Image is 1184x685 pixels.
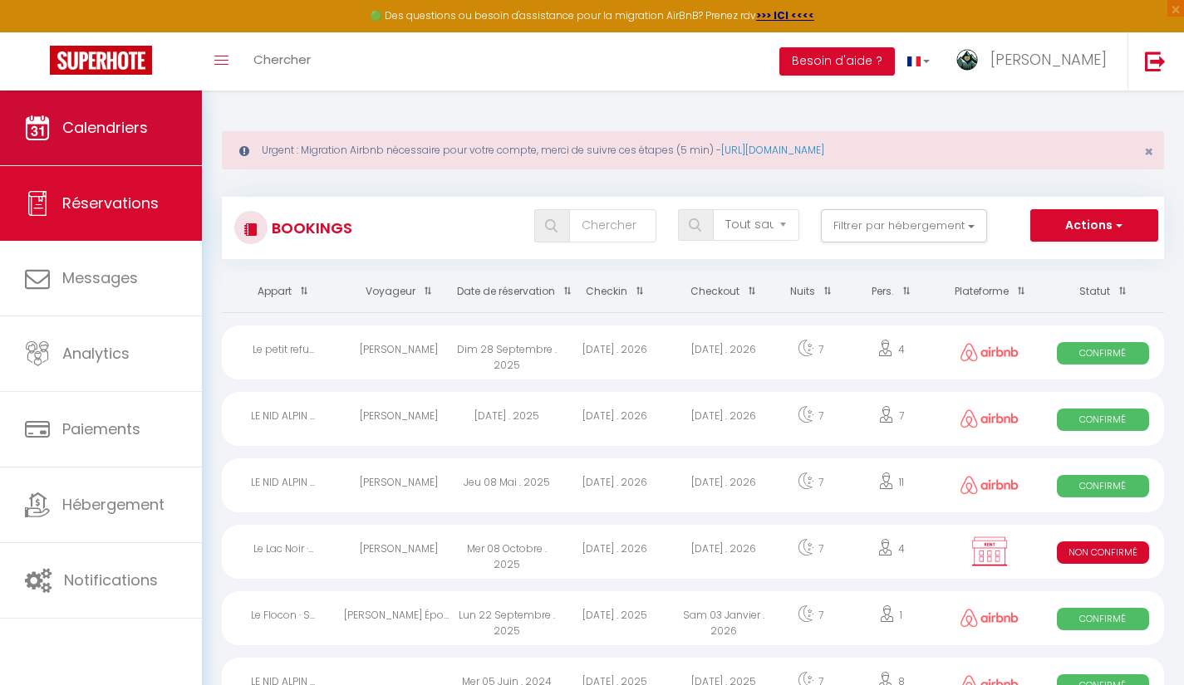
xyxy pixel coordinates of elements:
[955,47,980,72] img: ...
[756,8,814,22] a: >>> ICI <<<<
[569,209,656,242] input: Chercher
[1144,141,1153,162] span: ×
[938,272,1042,312] th: Sort by channel
[253,51,311,68] span: Chercher
[222,131,1164,169] div: Urgent : Migration Airbnb nécessaire pour votre compte, merci de suivre ces étapes (5 min) -
[222,272,344,312] th: Sort by rentals
[990,49,1107,70] span: [PERSON_NAME]
[721,143,824,157] a: [URL][DOMAIN_NAME]
[62,494,165,515] span: Hébergement
[62,343,130,364] span: Analytics
[62,418,140,439] span: Paiements
[1042,272,1164,312] th: Sort by status
[62,117,148,138] span: Calendriers
[779,47,895,76] button: Besoin d'aide ?
[62,267,138,288] span: Messages
[942,32,1128,91] a: ... [PERSON_NAME]
[64,570,158,590] span: Notifications
[778,272,843,312] th: Sort by nights
[453,272,561,312] th: Sort by booking date
[821,209,987,242] button: Filtrer par hébergement
[344,272,452,312] th: Sort by guest
[50,46,152,75] img: Super Booking
[561,272,669,312] th: Sort by checkin
[62,193,159,213] span: Réservations
[843,272,937,312] th: Sort by people
[1030,209,1158,242] button: Actions
[241,32,323,91] a: Chercher
[1145,51,1166,71] img: logout
[1144,144,1153,159] button: Close
[268,209,352,247] h3: Bookings
[670,272,778,312] th: Sort by checkout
